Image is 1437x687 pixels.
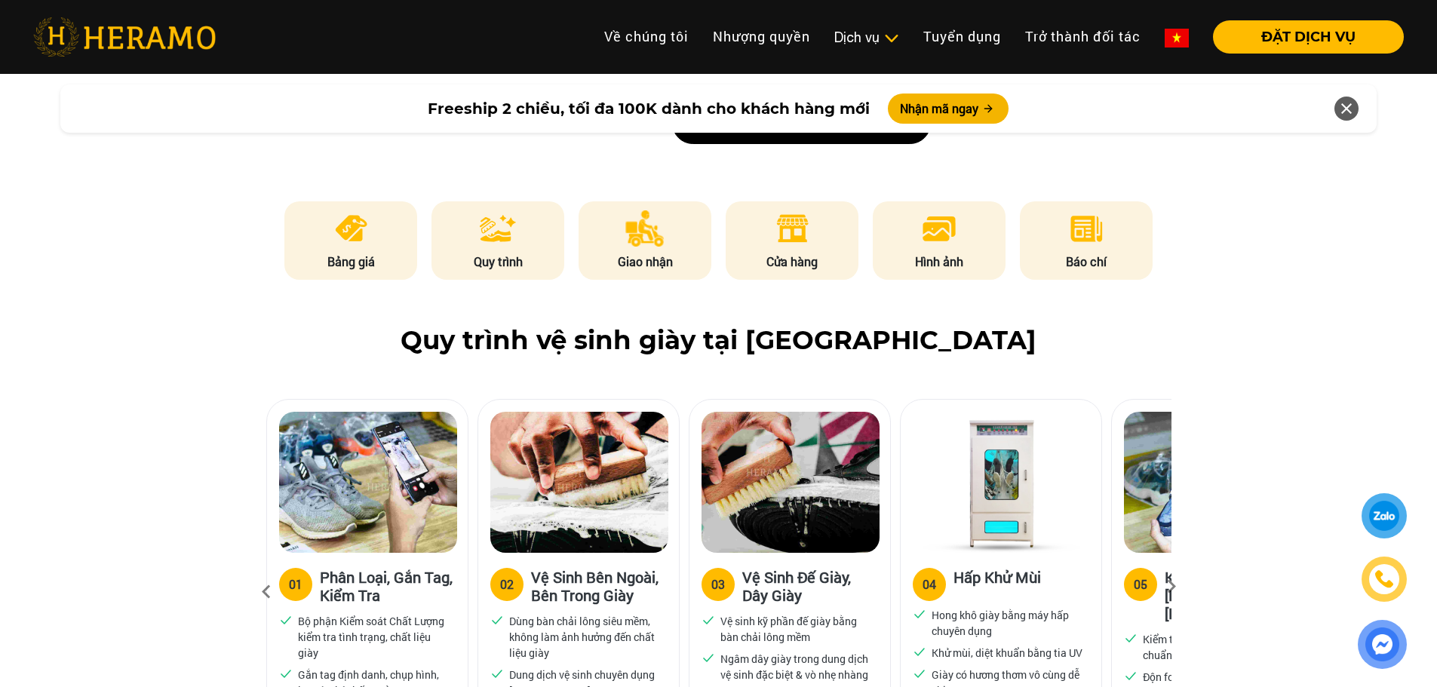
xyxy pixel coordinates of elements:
[279,412,457,553] img: Heramo quy trinh ve sinh giay phan loai gan tag kiem tra
[490,667,504,680] img: checked.svg
[953,568,1041,598] h3: Hấp Khử Mùi
[1165,568,1300,622] h3: Kiểm Tra Chất [PERSON_NAME] & [PERSON_NAME]
[500,575,514,593] div: 02
[625,210,665,247] img: delivery.png
[33,325,1404,356] h2: Quy trình vệ sinh giày tại [GEOGRAPHIC_DATA]
[932,607,1084,639] p: Hong khô giày bằng máy hấp chuyên dụng
[726,253,858,271] p: Cửa hàng
[1134,575,1147,593] div: 05
[702,412,880,553] img: Heramo quy trinh ve sinh de giay day giay
[1165,29,1189,48] img: vn-flag.png
[1364,559,1405,600] a: phone-icon
[1124,631,1138,645] img: checked.svg
[480,210,516,247] img: process.png
[742,568,878,604] h3: Vệ Sinh Đế Giày, Dây Giày
[490,613,504,627] img: checked.svg
[1124,669,1138,682] img: checked.svg
[873,253,1006,271] p: Hình ảnh
[774,210,811,247] img: store.png
[289,575,302,593] div: 01
[1213,20,1404,54] button: ĐẶT DỊCH VỤ
[702,651,715,664] img: checked.svg
[888,94,1009,124] button: Nhận mã ngay
[531,568,667,604] h3: Vệ Sinh Bên Ngoài, Bên Trong Giày
[834,27,899,48] div: Dịch vụ
[428,97,870,120] span: Freeship 2 chiều, tối đa 100K dành cho khách hàng mới
[720,613,873,645] p: Vệ sinh kỹ phần đế giày bằng bàn chải lông mềm
[883,31,899,46] img: subToggleIcon
[932,645,1082,661] p: Khử mùi, diệt khuẩn bằng tia UV
[509,613,662,661] p: Dùng bàn chải lông siêu mềm, không làm ảnh hưởng đến chất liệu giày
[913,607,926,621] img: checked.svg
[1201,30,1404,44] a: ĐẶT DỊCH VỤ
[579,253,711,271] p: Giao nhận
[284,253,417,271] p: Bảng giá
[1375,570,1393,588] img: phone-icon
[911,20,1013,53] a: Tuyển dụng
[1143,631,1295,663] p: Kiểm tra chất lượng xử lý đạt chuẩn
[913,645,926,658] img: checked.svg
[279,613,293,627] img: checked.svg
[921,210,957,247] img: image.png
[333,210,370,247] img: pricing.png
[298,613,450,661] p: Bộ phận Kiểm soát Chất Lượng kiểm tra tình trạng, chất liệu giày
[702,613,715,627] img: checked.svg
[711,575,725,593] div: 03
[33,17,216,57] img: heramo-logo.png
[431,253,564,271] p: Quy trình
[913,412,1091,553] img: Heramo quy trinh ve sinh hap khu mui giay bang may hap uv
[1020,253,1153,271] p: Báo chí
[320,568,456,604] h3: Phân Loại, Gắn Tag, Kiểm Tra
[490,412,668,553] img: Heramo quy trinh ve sinh giay ben ngoai ben trong
[1068,210,1105,247] img: news.png
[701,20,822,53] a: Nhượng quyền
[720,651,873,682] p: Ngâm dây giày trong dung dịch vệ sinh đặc biệt & vò nhẹ nhàng
[913,667,926,680] img: checked.svg
[279,667,293,680] img: checked.svg
[1124,412,1302,553] img: Heramo quy trinh ve sinh kiem tra chat luong dong goi
[592,20,701,53] a: Về chúng tôi
[923,575,936,593] div: 04
[1013,20,1153,53] a: Trở thành đối tác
